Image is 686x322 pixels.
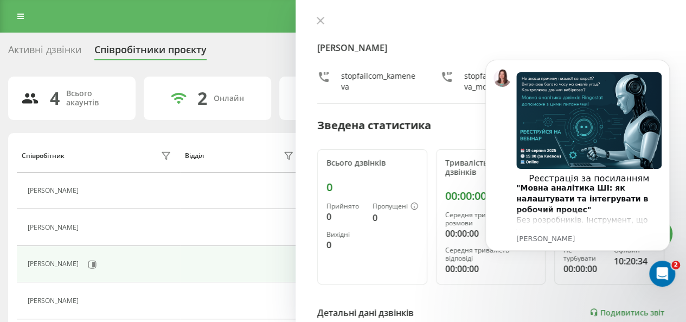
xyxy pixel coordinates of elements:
div: [PERSON_NAME] [28,224,81,231]
div: Тривалість усіх дзвінків [445,159,537,177]
div: stopfailcom_kameneva [341,71,419,92]
div: 00:00:00 [445,227,537,240]
div: 0 [326,210,364,223]
div: Онлайн [214,94,244,103]
div: 0 [326,181,418,194]
h4: [PERSON_NAME] [317,41,664,54]
div: Вихідні [326,231,364,238]
div: Детальні дані дзвінків [317,306,414,319]
div: Активні дзвінки [8,44,81,61]
div: 0 [373,211,418,224]
div: 00:00:00 [445,190,537,203]
div: [PERSON_NAME] [28,260,81,268]
div: Відділ [185,152,204,160]
a: Подивитись звіт [589,308,664,317]
div: [PERSON_NAME] [28,297,81,305]
div: 00:00:00 [445,262,537,275]
div: Прийнято [326,203,364,210]
div: Співробітники проєкту [94,44,207,61]
iframe: Intercom notifications повідомлення [469,43,686,293]
span: 2 [671,261,680,269]
div: stopfailcom_kameneva_mob [464,71,542,92]
div: Всього дзвінків [326,159,418,168]
div: Середня тривалість відповіді [445,247,537,262]
div: Пропущені [373,203,418,211]
div: 2 [197,88,207,109]
div: 0 [326,238,364,251]
div: Співробітник [22,152,65,160]
div: [PERSON_NAME] [28,187,81,194]
div: Всього акаунтів [66,89,123,108]
div: 4 [50,88,60,109]
div: Середня тривалість розмови [445,211,537,227]
iframe: Intercom live chat [649,261,675,287]
div: Зведена статистика [317,117,431,134]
